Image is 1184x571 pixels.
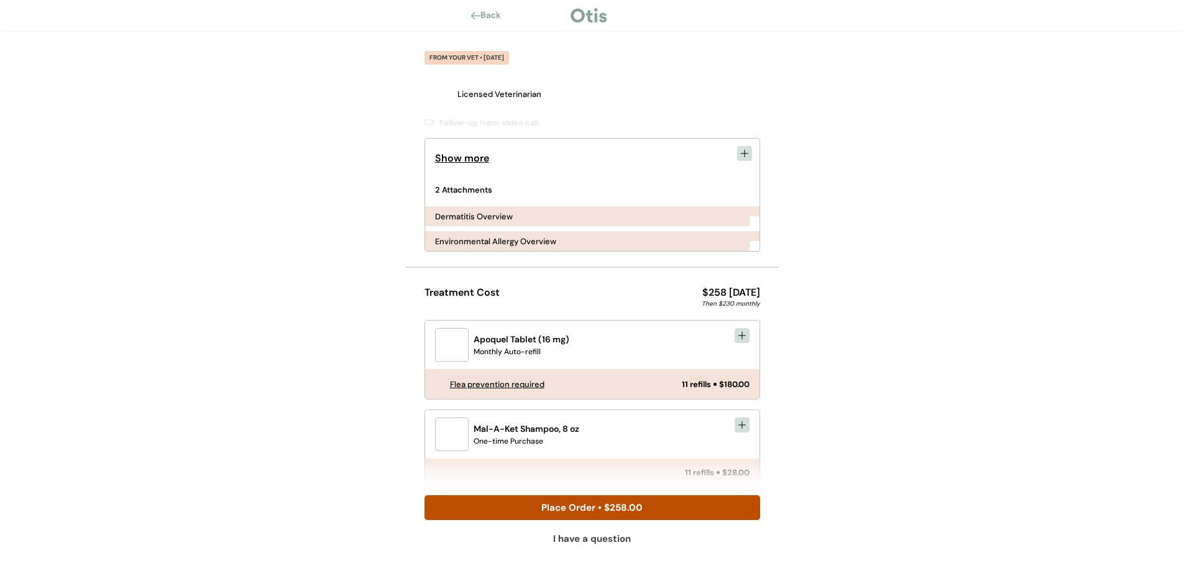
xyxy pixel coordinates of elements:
div: $258 [DATE] [702,288,760,298]
button: Place Order • $258.00 [424,495,760,520]
div: Licensed Veterinarian [457,90,541,98]
div: I have a question [553,534,631,544]
div: Flea prevention required [450,380,544,388]
div: Treatment Cost [424,288,500,298]
div: Show more [435,146,489,171]
div: Then $230 monthly [702,298,760,310]
div: Apoquel Tablet (16 mg) [474,333,569,346]
div: Back [480,9,508,22]
div: One-time Purchase [474,436,543,447]
img: yH5BAEAAAAALAAAAAABAAEAAAIBRAA7 [750,241,760,251]
div: $180.00 [719,380,750,388]
div: Environmental Allergy Overview [435,237,556,245]
div: 11 refills [682,380,711,388]
div: Monthly Auto-refill [474,346,541,357]
div: 2 Attachments [425,178,760,201]
img: yH5BAEAAAAALAAAAAABAAEAAAIBRAA7 [750,216,760,226]
div: Dermatitis Overview [435,212,513,221]
div: Follow-up from video call [439,119,760,127]
div: Mal-A-Ket Shampoo, 8 oz [474,423,579,436]
div: FROM YOUR VET • [DATE] [424,51,509,65]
